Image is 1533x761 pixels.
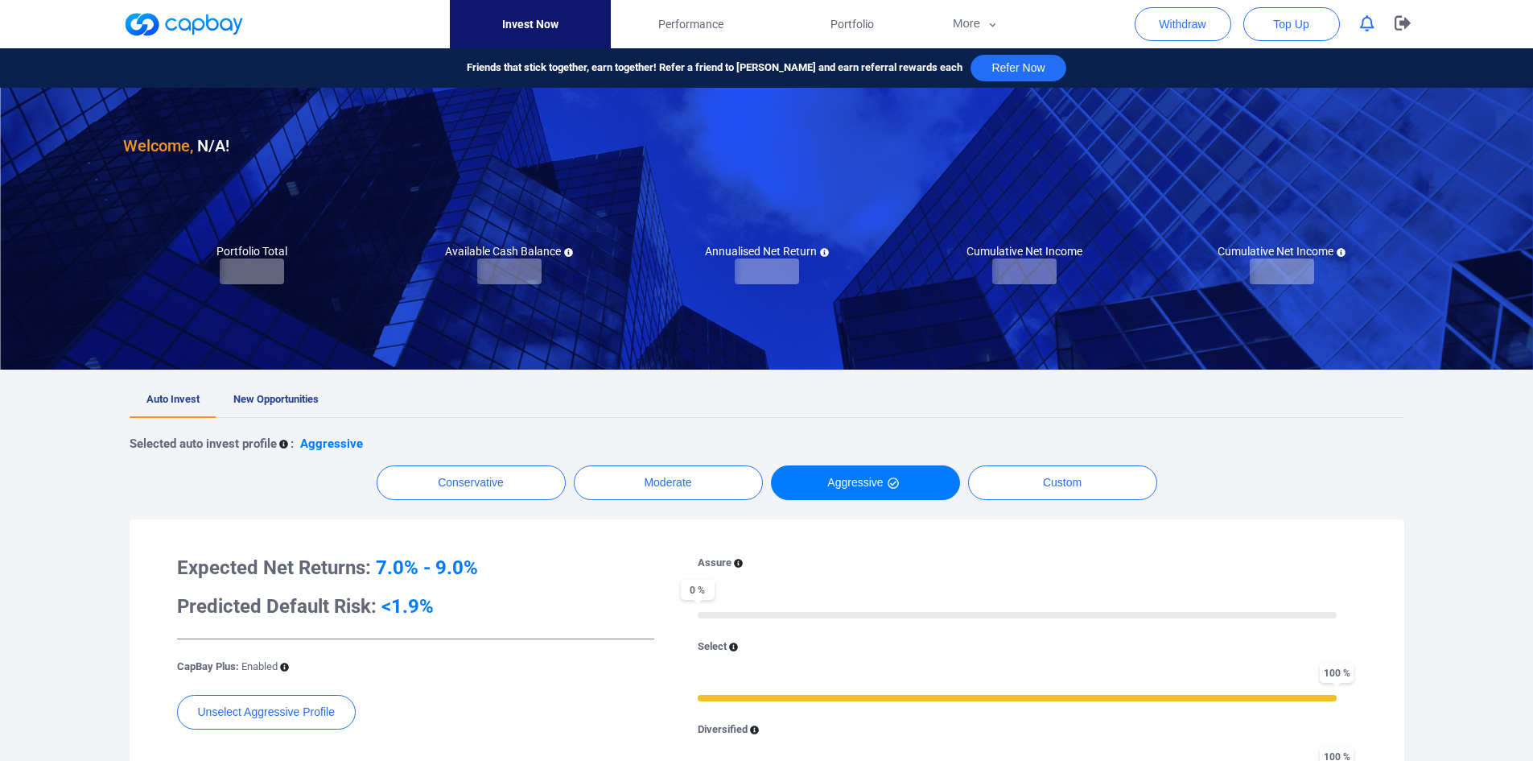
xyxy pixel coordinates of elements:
[177,593,654,619] h3: Predicted Default Risk:
[130,434,277,453] p: Selected auto invest profile
[771,465,960,500] button: Aggressive
[698,555,731,572] p: Assure
[1320,663,1354,683] span: 100 %
[966,244,1082,258] h5: Cumulative Net Income
[467,60,962,77] span: Friends that stick together, earn together! Refer a friend to [PERSON_NAME] and earn referral rew...
[698,639,727,656] p: Select
[698,722,748,738] p: Diversified
[830,15,874,33] span: Portfolio
[1243,7,1340,41] button: Top Up
[1135,7,1231,41] button: Withdraw
[968,465,1157,500] button: Custom
[376,556,478,579] span: 7.0% - 9.0%
[445,244,573,258] h5: Available Cash Balance
[291,434,294,453] p: :
[970,55,1065,81] button: Refer Now
[177,695,356,730] button: Unselect Aggressive Profile
[216,244,287,258] h5: Portfolio Total
[146,393,200,405] span: Auto Invest
[1273,16,1308,32] span: Top Up
[681,580,715,600] span: 0 %
[574,465,763,500] button: Moderate
[177,555,654,581] h3: Expected Net Returns:
[123,136,193,155] span: Welcome,
[381,595,434,618] span: <1.9%
[658,15,723,33] span: Performance
[300,434,363,453] p: Aggressive
[241,660,278,672] span: Enabled
[377,465,566,500] button: Conservative
[705,244,829,258] h5: Annualised Net Return
[123,133,229,159] h3: N/A !
[177,659,278,676] p: CapBay Plus:
[1218,244,1345,258] h5: Cumulative Net Income
[233,393,319,405] span: New Opportunities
